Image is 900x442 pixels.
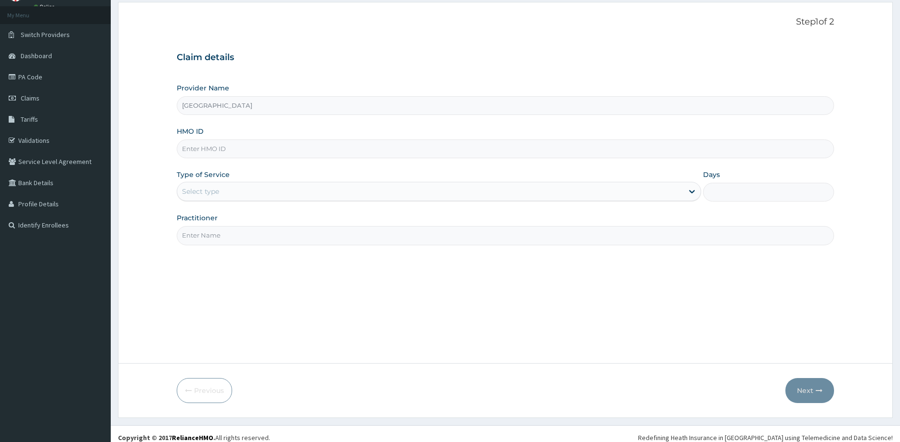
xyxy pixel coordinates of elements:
[21,51,52,60] span: Dashboard
[177,126,204,136] label: HMO ID
[172,433,213,442] a: RelianceHMO
[177,139,835,158] input: Enter HMO ID
[21,115,38,124] span: Tariffs
[177,170,230,179] label: Type of Service
[177,83,229,93] label: Provider Name
[703,170,720,179] label: Days
[177,17,835,27] p: Step 1 of 2
[177,378,232,403] button: Previous
[118,433,215,442] strong: Copyright © 2017 .
[177,52,835,63] h3: Claim details
[785,378,834,403] button: Next
[182,187,219,196] div: Select type
[21,30,70,39] span: Switch Providers
[177,226,835,245] input: Enter Name
[34,3,57,10] a: Online
[177,213,218,223] label: Practitioner
[21,94,39,102] span: Claims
